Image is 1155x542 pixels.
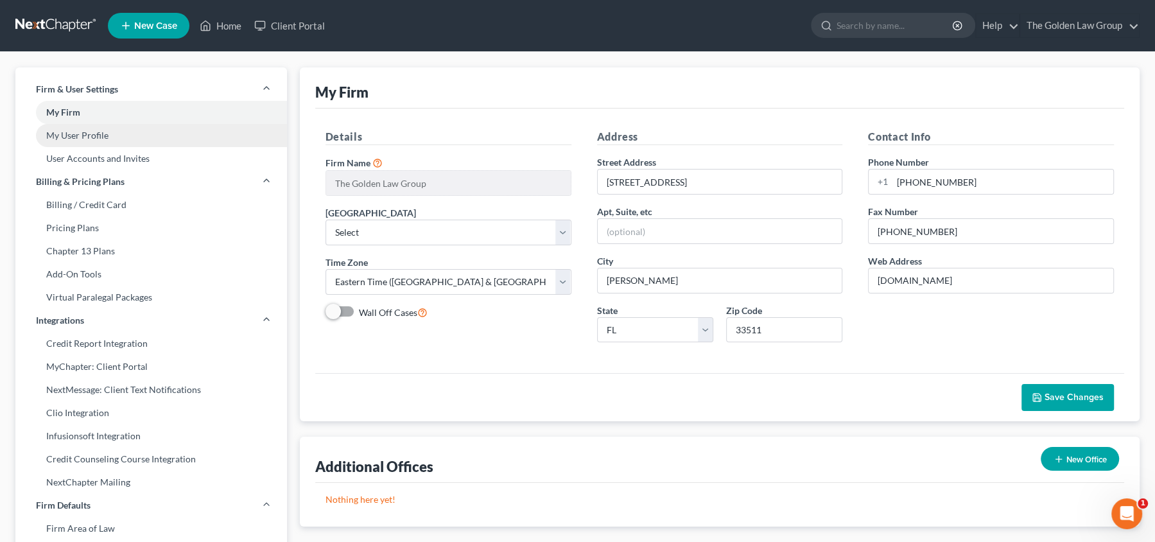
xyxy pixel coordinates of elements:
[15,147,287,170] a: User Accounts and Invites
[837,13,954,37] input: Search by name...
[134,21,177,31] span: New Case
[868,155,929,169] label: Phone Number
[326,171,571,195] input: Enter name...
[976,14,1019,37] a: Help
[1021,384,1114,411] button: Save Changes
[1111,498,1142,529] iframe: Intercom live chat
[36,314,84,327] span: Integrations
[598,219,842,243] input: (optional)
[326,493,1114,506] p: Nothing here yet!
[868,254,922,268] label: Web Address
[868,129,1114,145] h5: Contact Info
[326,157,370,168] span: Firm Name
[15,101,287,124] a: My Firm
[869,170,892,194] div: +1
[326,256,368,269] label: Time Zone
[1020,14,1139,37] a: The Golden Law Group
[1045,392,1104,403] span: Save Changes
[15,78,287,101] a: Firm & User Settings
[15,216,287,240] a: Pricing Plans
[15,424,287,448] a: Infusionsoft Integration
[597,129,843,145] h5: Address
[326,206,416,220] label: [GEOGRAPHIC_DATA]
[359,307,417,318] span: Wall Off Cases
[15,401,287,424] a: Clio Integration
[15,124,287,147] a: My User Profile
[15,378,287,401] a: NextMessage: Client Text Notifications
[597,205,652,218] label: Apt, Suite, etc
[36,83,118,96] span: Firm & User Settings
[15,193,287,216] a: Billing / Credit Card
[326,129,571,145] h5: Details
[1041,447,1119,471] button: New Office
[15,286,287,309] a: Virtual Paralegal Packages
[597,155,656,169] label: Street Address
[726,304,762,317] label: Zip Code
[248,14,331,37] a: Client Portal
[1138,498,1148,509] span: 1
[315,83,369,101] div: My Firm
[15,517,287,540] a: Firm Area of Law
[892,170,1113,194] input: Enter phone...
[15,240,287,263] a: Chapter 13 Plans
[315,457,433,476] div: Additional Offices
[597,304,618,317] label: State
[869,219,1113,243] input: Enter fax...
[15,355,287,378] a: MyChapter: Client Portal
[193,14,248,37] a: Home
[597,254,613,268] label: City
[869,268,1113,293] input: Enter web address....
[868,205,918,218] label: Fax Number
[726,317,842,343] input: XXXXX
[15,448,287,471] a: Credit Counseling Course Integration
[598,268,842,293] input: Enter city...
[15,263,287,286] a: Add-On Tools
[36,499,91,512] span: Firm Defaults
[36,175,125,188] span: Billing & Pricing Plans
[15,170,287,193] a: Billing & Pricing Plans
[598,170,842,194] input: Enter address...
[15,309,287,332] a: Integrations
[15,494,287,517] a: Firm Defaults
[15,471,287,494] a: NextChapter Mailing
[15,332,287,355] a: Credit Report Integration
